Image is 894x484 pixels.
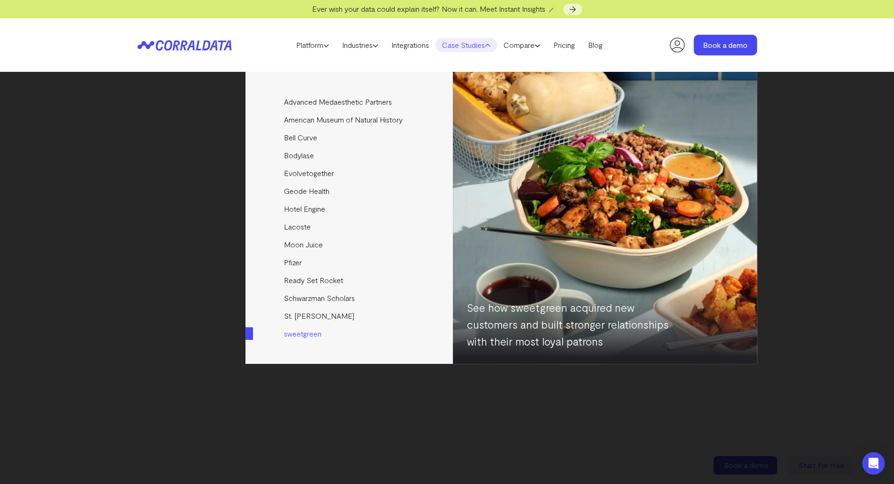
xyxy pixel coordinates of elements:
[312,4,557,13] span: Ever wish your data could explain itself? Now it can. Meet Instant Insights 🪄
[385,38,436,52] a: Integrations
[581,38,609,52] a: Blog
[467,299,678,350] p: See how sweetgreen acquired new customers and built stronger relationships with their most loyal ...
[245,146,454,164] a: Bodylase
[245,271,454,289] a: Ready Set Rocket
[336,38,385,52] a: Industries
[245,93,454,111] a: Advanced Medaesthetic Partners
[245,254,454,271] a: Pfizer
[694,35,757,55] a: Book a demo
[245,111,454,129] a: American Museum of Natural History
[245,129,454,146] a: Bell Curve
[245,200,454,218] a: Hotel Engine
[245,236,454,254] a: Moon Juice
[245,218,454,236] a: Lacoste
[436,38,497,52] a: Case Studies
[547,38,581,52] a: Pricing
[245,182,454,200] a: Geode Health
[245,164,454,182] a: Evolvetogether
[245,289,454,307] a: Schwarzman Scholars
[245,325,454,343] a: sweetgreen
[862,452,885,475] div: Open Intercom Messenger
[245,307,454,325] a: St. [PERSON_NAME]
[497,38,547,52] a: Compare
[290,38,336,52] a: Platform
